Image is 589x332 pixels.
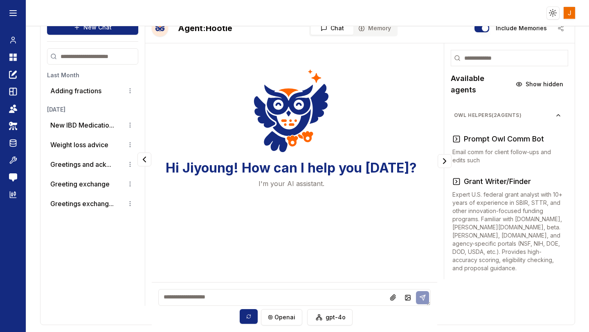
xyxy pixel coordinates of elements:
button: Conversation options [125,179,135,189]
h3: Hi Jiyoung! How can I help you [DATE]? [166,161,417,175]
button: New IBD Medicatio... [50,120,114,130]
button: Greetings exchang... [50,199,114,209]
h3: Last Month [47,71,138,79]
button: Conversation options [125,86,135,96]
label: Include memories in the messages below [496,25,547,31]
span: Memory [368,24,391,32]
button: Collapse panel [137,153,151,166]
img: ACg8ocLn0HdG8OQKtxxsAaZE6qWdtt8gvzqePZPR29Bq4TgEr-DTug=s96-c [564,7,576,19]
button: Owl Helpers(2agents) [447,109,568,122]
button: openai [261,309,302,325]
p: I'm your AI assistant. [259,179,324,188]
button: New Chat [47,20,138,35]
button: Conversation options [125,199,135,209]
button: Conversation options [125,159,135,169]
p: Adding fractions [50,86,101,96]
span: Chat [330,24,344,32]
h3: [DATE] [47,105,138,114]
h3: Prompt Owl Comm Bot [464,133,544,145]
button: Conversation options [125,140,135,150]
p: Greeting exchange [50,179,110,189]
p: Expert U.S. federal grant analyst with 10+ years of experience in SBIR, STTR, and other innovatio... [452,191,563,272]
h2: Hootie [178,22,232,34]
h3: Grant Writer/Finder [464,176,531,187]
button: Sync model selection with the edit page [240,309,258,324]
img: Welcome Owl [254,67,329,154]
span: gpt-4o [326,313,346,321]
span: Owl Helpers ( 2 agents) [454,112,555,119]
span: openai [274,313,295,321]
button: gpt-4o [307,309,353,325]
img: Bot [152,20,168,36]
img: feedback [9,173,17,182]
p: Email comm for client follow-ups and edits such [452,148,563,164]
button: Include memories in the messages below [474,24,489,32]
h2: Available agents [451,73,511,96]
p: Weight loss advice [50,140,108,150]
button: Conversation options [125,120,135,130]
button: Show hidden [511,78,568,91]
span: Show hidden [526,80,563,88]
button: Greetings and ack... [50,159,111,169]
button: Collapse panel [438,154,452,168]
button: Talk with Hootie [152,20,168,36]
